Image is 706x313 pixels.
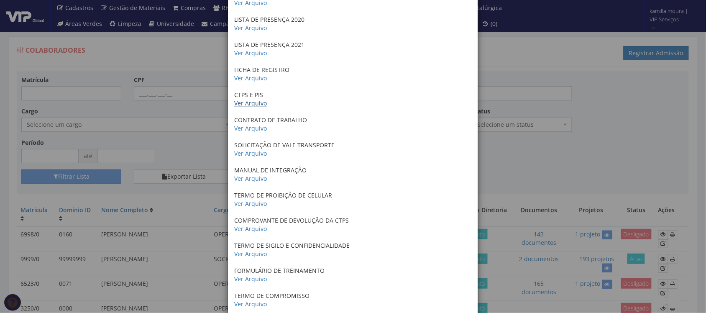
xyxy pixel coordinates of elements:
a: Ver Arquivo [234,74,267,82]
a: Ver Arquivo [234,124,267,132]
a: Ver Arquivo [234,300,267,308]
p: CTPS E PIS [234,91,472,108]
a: Ver Arquivo [234,149,267,157]
a: Ver Arquivo [234,49,267,57]
p: SOLICITAÇÃO DE VALE TRANSPORTE [234,141,472,158]
a: Ver Arquivo [234,250,267,258]
a: Ver Arquivo [234,174,267,182]
a: Ver Arquivo [234,24,267,32]
a: Ver Arquivo [234,275,267,283]
a: Ver Arquivo [234,200,267,208]
a: Ver Arquivo [234,99,267,107]
p: TERMO DE PROIBIÇÃO DE CELULAR [234,191,472,208]
p: MANUAL DE INTEGRAÇÃO [234,166,472,183]
p: LISTA DE PRESENÇA 2021 [234,41,472,57]
p: CONTRATO DE TRABALHO [234,116,472,133]
p: LISTA DE PRESENÇA 2020 [234,15,472,32]
p: FORMULÁRIO DE TREINAMENTO [234,267,472,283]
a: Ver Arquivo [234,225,267,233]
p: FICHA DE REGISTRO [234,66,472,82]
p: TERMO DE COMPROMISSO [234,292,472,308]
p: COMPROVANTE DE DEVOLUÇÃO DA CTPS [234,216,472,233]
p: TERMO DE SIGILO E CONFIDENCIALIDADE [234,241,472,258]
